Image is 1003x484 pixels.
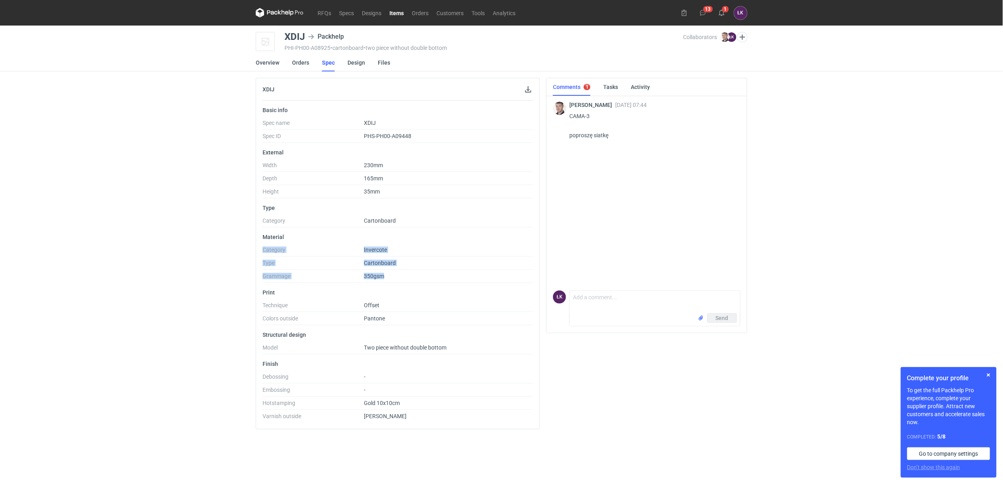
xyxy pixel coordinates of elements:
[364,344,446,351] span: Two piece without double bottom
[364,188,380,195] span: 35mm
[263,260,364,270] dt: Type
[263,273,364,283] dt: Grammage
[263,188,364,198] dt: Height
[734,6,747,20] div: Łukasz Kowalski
[364,120,376,126] span: XDIJ
[263,217,364,227] dt: Category
[308,32,344,41] div: Packhelp
[907,386,990,426] p: To get the full Packhelp Pro experience, complete your supplier profile. Attract new customers an...
[364,133,411,139] span: PHS-PH00-A09448
[378,54,390,71] a: Files
[263,120,364,130] dt: Spec name
[284,32,305,41] div: XDIJ
[263,344,364,354] dt: Model
[263,234,533,240] p: Material
[263,387,364,397] dt: Embossing
[263,400,364,410] dt: Hotstamping
[734,6,747,20] button: ŁK
[292,54,309,71] a: Orders
[263,373,364,383] dt: Debossing
[263,289,533,296] p: Print
[715,6,728,19] button: 1
[631,78,650,96] a: Activity
[330,45,363,51] span: • cartonboard
[263,361,533,367] p: Finish
[263,413,364,423] dt: Varnish outside
[263,86,274,93] h2: XDIJ
[335,8,358,18] a: Specs
[358,8,385,18] a: Designs
[553,102,566,115] img: Maciej Sikora
[586,84,588,90] div: 1
[364,162,383,168] span: 230mm
[364,315,385,322] span: Pantone
[364,273,384,279] span: 350gsm
[938,433,946,440] strong: 5 / 8
[263,149,533,156] p: External
[284,45,683,51] div: PHI-PH00-A08925
[553,290,566,304] div: Łukasz Kowalski
[683,34,717,40] span: Collaborators
[364,400,400,406] span: Gold 10x10cm
[615,102,647,108] span: [DATE] 07:44
[408,8,432,18] a: Orders
[263,205,533,211] p: Type
[489,8,519,18] a: Analytics
[569,111,734,140] p: CAMA-3 poproszę siatkę
[553,290,566,304] figcaption: ŁK
[907,433,990,441] div: Completed:
[385,8,408,18] a: Items
[364,387,365,393] span: -
[737,32,748,42] button: Edit collaborators
[553,78,590,96] a: Comments1
[720,32,730,42] img: Maciej Sikora
[716,315,729,321] span: Send
[263,133,364,143] dt: Spec ID
[263,247,364,257] dt: Category
[364,247,387,253] span: Invercote
[697,6,709,19] button: 13
[364,175,383,182] span: 165mm
[347,54,365,71] a: Design
[984,370,993,380] button: Skip for now
[256,54,279,71] a: Overview
[523,85,533,94] button: Download specification
[727,32,736,42] figcaption: ŁK
[363,45,447,51] span: • two piece without double bottom
[263,107,533,113] p: Basic info
[907,463,960,471] button: Don’t show this again
[314,8,335,18] a: RFQs
[263,175,364,185] dt: Depth
[468,8,489,18] a: Tools
[907,373,990,383] h1: Complete your profile
[364,373,365,380] span: -
[569,102,615,108] span: [PERSON_NAME]
[263,315,364,325] dt: Colors outside
[263,162,364,172] dt: Width
[364,260,396,266] span: Cartonboard
[603,78,618,96] a: Tasks
[263,302,364,312] dt: Technique
[263,332,533,338] p: Structural design
[364,413,407,419] span: [PERSON_NAME]
[907,447,990,460] a: Go to company settings
[707,313,737,323] button: Send
[432,8,468,18] a: Customers
[322,54,335,71] a: Spec
[364,217,396,224] span: Cartonboard
[364,302,379,308] span: Offset
[256,8,304,18] svg: Packhelp Pro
